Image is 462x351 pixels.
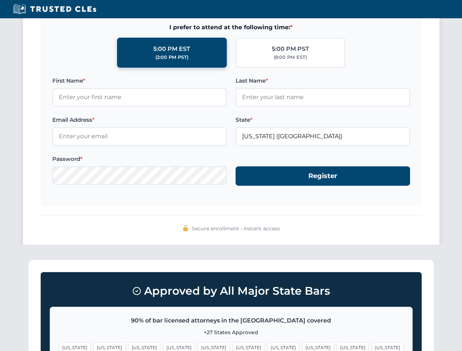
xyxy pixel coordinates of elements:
[52,127,227,146] input: Enter your email
[59,316,403,325] p: 90% of bar licensed attorneys in the [GEOGRAPHIC_DATA] covered
[52,116,227,124] label: Email Address
[272,44,309,54] div: 5:00 PM PST
[52,23,410,32] span: I prefer to attend at the following time:
[52,88,227,106] input: Enter your first name
[236,116,410,124] label: State
[236,166,410,186] button: Register
[52,76,227,85] label: First Name
[236,88,410,106] input: Enter your last name
[236,76,410,85] label: Last Name
[153,44,190,54] div: 5:00 PM EST
[59,328,403,336] p: +27 States Approved
[236,127,410,146] input: Florida (FL)
[11,4,98,15] img: Trusted CLEs
[52,155,227,163] label: Password
[155,54,188,61] div: (2:00 PM PST)
[50,281,413,301] h3: Approved by All Major State Bars
[192,224,280,233] span: Secure enrollment • Instant access
[183,225,188,231] img: 🔒
[274,54,307,61] div: (8:00 PM EST)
